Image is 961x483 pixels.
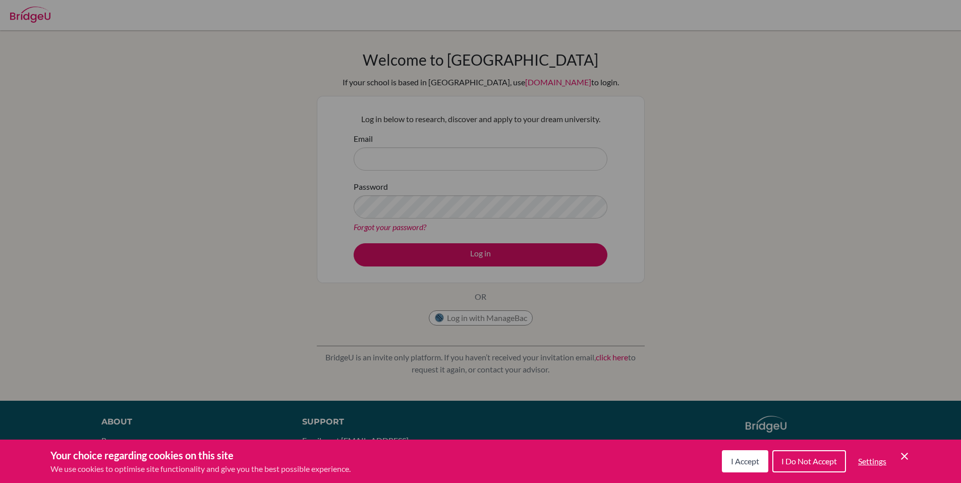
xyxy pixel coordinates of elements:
[50,448,351,463] h3: Your choice regarding cookies on this site
[898,450,911,462] button: Save and close
[781,456,837,466] span: I Do Not Accept
[50,463,351,475] p: We use cookies to optimise site functionality and give you the best possible experience.
[731,456,759,466] span: I Accept
[858,456,886,466] span: Settings
[722,450,768,472] button: I Accept
[772,450,846,472] button: I Do Not Accept
[850,451,894,471] button: Settings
